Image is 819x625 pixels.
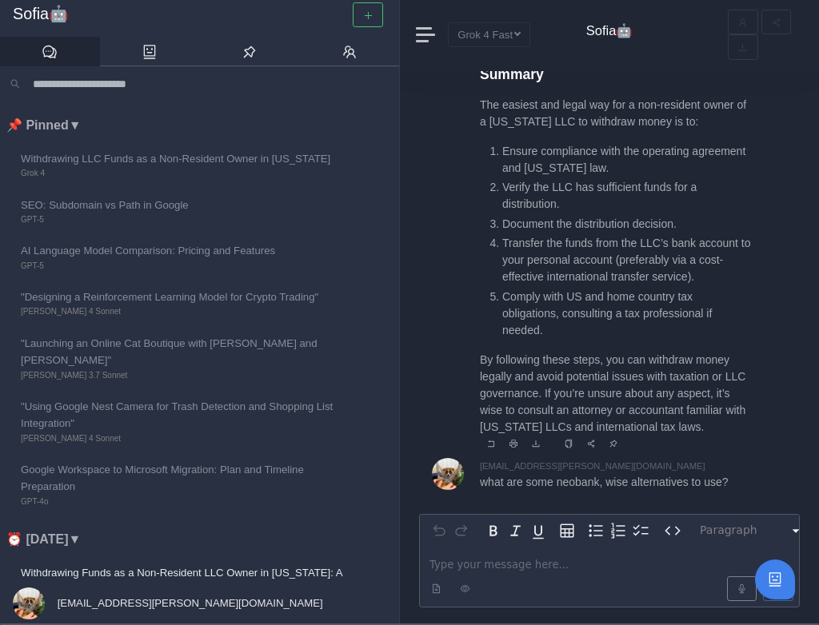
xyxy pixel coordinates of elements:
[502,289,752,339] li: Comply with US and home country tax obligations, consulting a tax professional if needed.
[21,167,342,180] span: Grok 4
[480,352,752,436] p: By following these steps, you can withdraw money legally and avoid potential issues with taxation...
[21,305,342,318] span: [PERSON_NAME] 4 Sonnet
[585,520,652,542] div: toggle group
[26,73,390,95] input: Search conversations
[21,242,342,259] span: AI Language Model Comparison: Pricing and Features
[586,24,633,40] h4: Sofia🤖
[6,529,399,550] li: ⏰ [DATE] ▼
[480,66,752,84] h3: Summary
[54,597,323,609] span: [EMAIL_ADDRESS][PERSON_NAME][DOMAIN_NAME]
[480,97,752,130] p: The easiest and legal way for a non-resident owner of a [US_STATE] LLC to withdraw money is to:
[21,564,342,599] span: Withdrawing Funds as a Non-Resident LLC Owner in [US_STATE]: A Legal Guide
[21,197,342,213] span: SEO: Subdomain vs Path in Google
[502,179,752,213] li: Verify the LLC has sufficient funds for a distribution.
[420,547,799,607] div: editable markdown
[607,520,629,542] button: Numbered list
[21,432,342,445] span: [PERSON_NAME] 4 Sonnet
[661,520,684,542] button: Inline code format
[21,150,342,167] span: Withdrawing LLC Funds as a Non-Resident Owner in [US_STATE]
[505,520,527,542] button: Italic
[21,213,342,226] span: GPT-5
[480,474,752,491] p: what are some neobank, wise alternatives to use?
[21,335,342,369] span: "Launching an Online Cat Boutique with [PERSON_NAME] and [PERSON_NAME]"
[21,260,342,273] span: GPT-5
[21,496,342,508] span: GPT-4o
[480,458,800,474] div: [EMAIL_ADDRESS][PERSON_NAME][DOMAIN_NAME]
[693,520,809,542] button: Block type
[502,235,752,285] li: Transfer the funds from the LLC’s bank account to your personal account (preferably via a cost-ef...
[629,520,652,542] button: Check list
[527,520,549,542] button: Underline
[502,143,752,177] li: Ensure compliance with the operating agreement and [US_STATE] law.
[482,520,505,542] button: Bold
[21,369,342,382] span: [PERSON_NAME] 3.7 Sonnet
[6,115,399,136] li: 📌 Pinned ▼
[502,216,752,233] li: Document the distribution decision.
[13,5,386,24] a: Sofia🤖
[21,398,342,432] span: "Using Google Nest Camera for Trash Detection and Shopping List Integration"
[21,461,342,496] span: Google Workspace to Microsoft Migration: Plan and Timeline Preparation
[585,520,607,542] button: Bulleted list
[21,289,342,305] span: "Designing a Reinforcement Learning Model for Crypto Trading"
